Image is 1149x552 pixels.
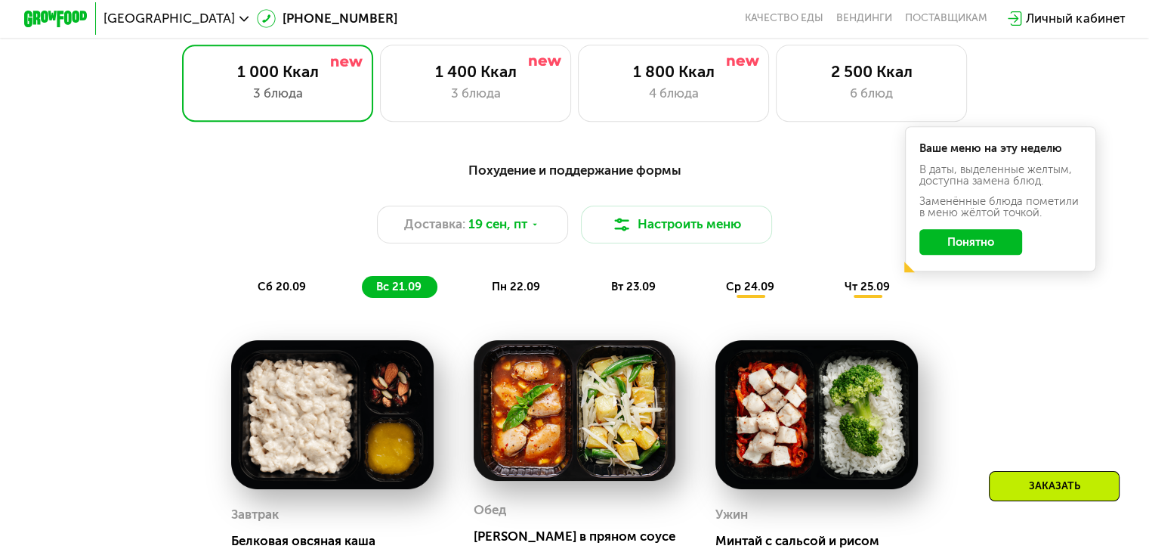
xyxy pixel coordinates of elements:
[492,280,540,293] span: пн 22.09
[595,62,752,81] div: 1 800 Ккал
[199,84,357,103] div: 3 блюда
[919,143,1083,154] div: Ваше меню на эту неделю
[258,280,306,293] span: сб 20.09
[376,280,422,293] span: вс 21.09
[397,84,554,103] div: 3 блюда
[595,84,752,103] div: 4 блюда
[919,229,1022,255] button: Понятно
[836,12,892,25] a: Вендинги
[905,12,987,25] div: поставщикам
[257,9,397,28] a: [PHONE_NUMBER]
[919,196,1083,219] div: Заменённые блюда пометили в меню жёлтой точкой.
[715,503,748,527] div: Ужин
[919,164,1083,187] div: В даты, выделенные желтым, доступна замена блюд.
[715,533,930,549] div: Минтай с сальсой и рисом
[581,206,773,244] button: Настроить меню
[199,62,357,81] div: 1 000 Ккал
[397,62,554,81] div: 1 400 Ккал
[474,529,688,544] div: [PERSON_NAME] в пряном соусе
[231,533,446,549] div: Белковая овсяная каша
[468,215,527,234] span: 19 сен, пт
[1026,9,1125,28] div: Личный кабинет
[989,471,1120,501] div: Заказать
[792,84,950,103] div: 6 блюд
[102,160,1047,180] div: Похудение и поддержание формы
[103,12,235,25] span: [GEOGRAPHIC_DATA]
[726,280,774,293] span: ср 24.09
[231,503,279,527] div: Завтрак
[404,215,465,234] span: Доставка:
[745,12,823,25] a: Качество еды
[474,498,506,523] div: Обед
[845,280,890,293] span: чт 25.09
[792,62,950,81] div: 2 500 Ккал
[610,280,655,293] span: вт 23.09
